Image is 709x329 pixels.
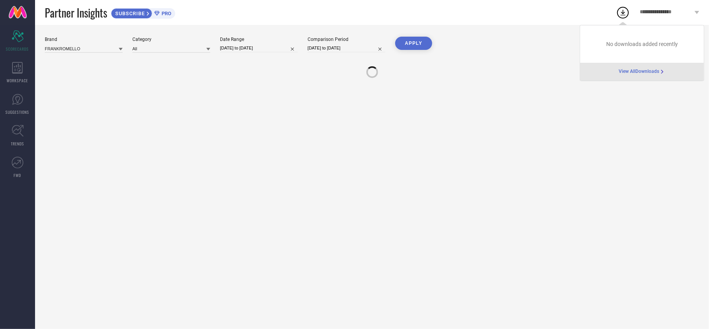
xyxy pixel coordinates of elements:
[616,5,630,19] div: Open download list
[395,37,432,50] button: APPLY
[619,69,665,75] div: Open download page
[14,172,21,178] span: FWD
[7,78,28,83] span: WORKSPACE
[160,11,171,16] span: PRO
[308,44,385,52] input: Select comparison period
[308,37,385,42] div: Comparison Period
[619,69,665,75] a: View AllDownloads
[220,37,298,42] div: Date Range
[111,11,147,16] span: SUBSCRIBE
[619,69,659,75] span: View All Downloads
[220,44,298,52] input: Select date range
[111,6,175,19] a: SUBSCRIBEPRO
[6,46,29,52] span: SCORECARDS
[6,109,30,115] span: SUGGESTIONS
[11,141,24,147] span: TRENDS
[45,37,123,42] div: Brand
[606,41,678,47] span: No downloads added recently
[132,37,210,42] div: Category
[45,5,107,21] span: Partner Insights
